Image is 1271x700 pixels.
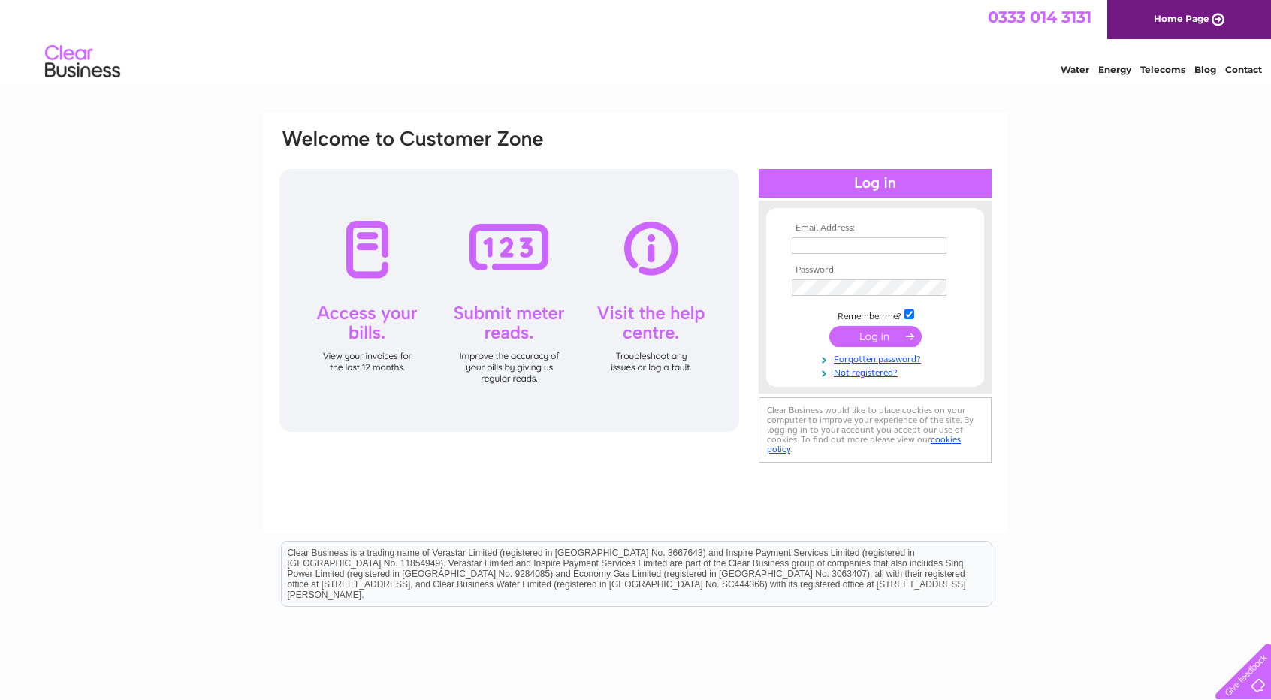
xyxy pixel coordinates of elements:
div: Clear Business is a trading name of Verastar Limited (registered in [GEOGRAPHIC_DATA] No. 3667643... [282,8,992,73]
a: Telecoms [1140,64,1185,75]
a: cookies policy [767,434,961,454]
div: Clear Business would like to place cookies on your computer to improve your experience of the sit... [759,397,992,463]
th: Password: [788,265,962,276]
a: Energy [1098,64,1131,75]
a: Blog [1194,64,1216,75]
a: Water [1061,64,1089,75]
a: Not registered? [792,364,962,379]
td: Remember me? [788,307,962,322]
img: logo.png [44,39,121,85]
th: Email Address: [788,223,962,234]
a: 0333 014 3131 [988,8,1091,26]
a: Contact [1225,64,1262,75]
a: Forgotten password? [792,351,962,365]
input: Submit [829,326,922,347]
